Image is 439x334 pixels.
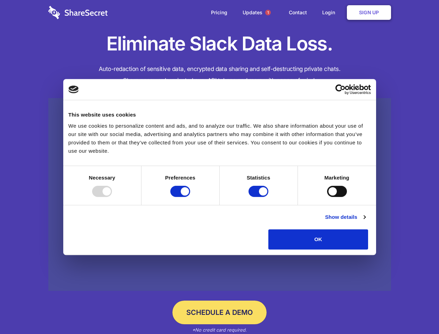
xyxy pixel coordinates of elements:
h1: Eliminate Slack Data Loss. [48,31,391,56]
a: Usercentrics Cookiebot - opens in a new window [310,84,371,95]
span: 1 [265,10,271,15]
a: Pricing [204,2,234,23]
a: Show details [325,213,365,221]
h4: Auto-redaction of sensitive data, encrypted data sharing and self-destructing private chats. Shar... [48,63,391,86]
em: *No credit card required. [192,327,247,333]
a: Sign Up [347,5,391,20]
div: We use cookies to personalize content and ads, and to analyze our traffic. We also share informat... [68,122,371,155]
img: logo-wordmark-white-trans-d4663122ce5f474addd5e946df7df03e33cb6a1c49d2221995e7729f52c070b2.svg [48,6,108,19]
button: OK [268,229,368,249]
strong: Preferences [165,175,195,181]
strong: Statistics [247,175,270,181]
a: Contact [282,2,314,23]
a: Login [315,2,345,23]
div: This website uses cookies [68,111,371,119]
a: Schedule a Demo [172,301,267,324]
strong: Necessary [89,175,115,181]
strong: Marketing [324,175,349,181]
img: logo [68,86,79,93]
a: Wistia video thumbnail [48,98,391,291]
